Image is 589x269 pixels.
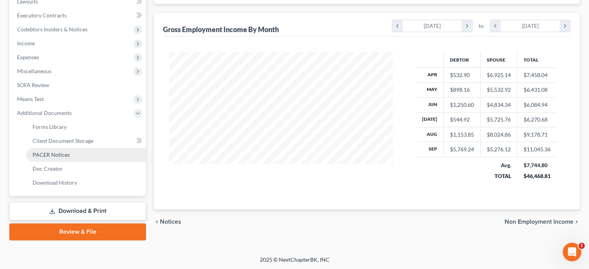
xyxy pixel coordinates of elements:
[17,96,44,102] span: Means Test
[450,116,474,123] div: $544.92
[505,219,580,225] button: Non Employment Income chevron_right
[17,54,39,60] span: Expenses
[517,68,557,82] td: $7,458.04
[517,127,557,142] td: $9,178.71
[33,165,63,172] span: Doc Creator
[487,101,511,109] div: $4,834.34
[154,219,181,225] button: chevron_left Notices
[517,52,557,67] th: Total
[416,127,444,142] th: Aug
[450,101,474,109] div: $1,250.60
[517,142,557,157] td: $11,045.36
[17,82,49,88] span: SOFA Review
[26,162,146,176] a: Doc Creator
[416,68,444,82] th: Apr
[479,22,484,30] span: to
[450,86,474,94] div: $898.16
[450,146,474,153] div: $5,769.24
[33,179,77,186] span: Download History
[9,202,146,220] a: Download & Print
[17,110,72,116] span: Additional Documents
[416,98,444,112] th: Jun
[505,219,574,225] span: Non Employment Income
[501,20,560,32] div: [DATE]
[487,116,511,123] div: $5,725.76
[17,12,67,19] span: Executory Contracts
[17,40,35,46] span: Income
[17,68,52,74] span: Miscellaneous
[403,20,462,32] div: [DATE]
[416,112,444,127] th: [DATE]
[487,71,511,79] div: $6,925.14
[416,82,444,97] th: May
[11,9,146,22] a: Executory Contracts
[490,20,501,32] i: chevron_left
[524,161,551,169] div: $7,744.80
[26,134,146,148] a: Client Document Storage
[487,146,511,153] div: $5,276.12
[163,25,279,34] div: Gross Employment Income By Month
[33,151,70,158] span: PACER Notices
[487,131,511,139] div: $8,024.86
[517,98,557,112] td: $6,084.94
[26,176,146,190] a: Download History
[416,142,444,157] th: Sep
[26,120,146,134] a: Forms Library
[33,123,67,130] span: Forms Library
[450,131,474,139] div: $1,153.85
[462,20,472,32] i: chevron_right
[160,219,181,225] span: Notices
[487,86,511,94] div: $5,532.92
[560,20,570,32] i: chevron_right
[444,52,481,67] th: Debtor
[574,219,580,225] i: chevron_right
[517,112,557,127] td: $6,270.68
[487,161,511,169] div: Avg.
[11,78,146,92] a: SOFA Review
[9,223,146,240] a: Review & File
[17,26,88,33] span: Codebtors Insiders & Notices
[392,20,403,32] i: chevron_left
[33,137,93,144] span: Client Document Storage
[154,219,160,225] i: chevron_left
[481,52,517,67] th: Spouse
[517,82,557,97] td: $6,431.08
[563,243,581,261] iframe: Intercom live chat
[487,172,511,180] div: TOTAL
[450,71,474,79] div: $532.90
[26,148,146,162] a: PACER Notices
[524,172,551,180] div: $46,468.81
[579,243,585,249] span: 1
